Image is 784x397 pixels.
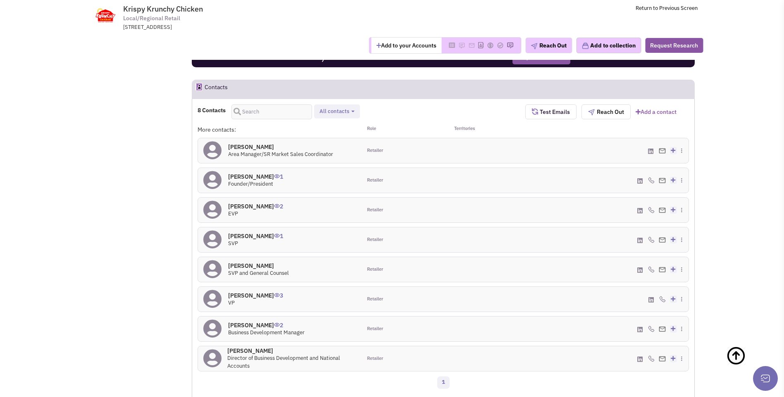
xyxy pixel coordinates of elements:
[538,108,570,116] span: Test Emails
[231,104,312,119] input: Search
[367,177,383,184] span: Retailer
[228,180,273,187] span: Founder/President
[371,38,441,53] button: Add to your Accounts
[274,204,280,208] img: icon-UserInteraction.png
[367,266,383,273] span: Retailer
[228,210,238,217] span: EVP
[274,293,280,297] img: icon-UserInteraction.png
[205,80,228,98] h2: Contacts
[367,147,383,154] span: Retailer
[588,109,595,116] img: plane.png
[227,354,340,369] span: Director of Business Development and National Accounts
[274,196,283,210] span: 2
[648,207,655,213] img: icon-phone.png
[228,262,289,269] h4: [PERSON_NAME]
[648,266,655,273] img: icon-phone.png
[458,42,465,49] img: Please add to your accounts
[228,269,289,276] span: SVP and General Counsel
[228,232,283,240] h4: [PERSON_NAME]
[581,42,589,50] img: icon-collection-lavender.png
[228,240,238,247] span: SVP
[726,338,767,391] a: Back To Top
[367,207,383,213] span: Retailer
[228,329,305,336] span: Business Development Manager
[659,237,666,243] img: Email%20Icon.png
[576,38,641,53] button: Add to collection
[228,299,235,306] span: VP
[648,177,655,184] img: icon-phone.png
[227,347,356,354] h4: [PERSON_NAME]
[274,286,283,299] span: 3
[319,108,349,115] span: All contacts
[274,174,280,178] img: icon-UserInteraction.png
[274,167,283,180] span: 1
[228,143,333,151] h4: [PERSON_NAME]
[636,5,698,12] a: Return to Previous Screen
[367,236,383,243] span: Retailer
[123,14,180,23] span: Local/Regional Retail
[274,226,283,240] span: 1
[367,355,383,362] span: Retailer
[531,43,537,50] img: plane.png
[636,108,677,116] a: Add a contact
[648,355,655,362] img: icon-phone.png
[645,38,703,53] button: Request Research
[367,326,383,332] span: Retailer
[317,107,357,116] button: All contacts
[228,151,333,158] span: Area Manager/SR Market Sales Coordinator
[468,42,475,49] img: Please add to your accounts
[659,296,666,302] img: icon-phone.png
[659,208,666,213] img: Email%20Icon.png
[123,24,339,31] div: [STREET_ADDRESS]
[198,106,226,114] h4: 8 Contacts
[228,173,283,180] h4: [PERSON_NAME]
[648,326,655,332] img: icon-phone.png
[198,125,361,134] div: More contacts:
[525,104,577,119] button: Test Emails
[274,315,283,329] span: 2
[659,178,666,183] img: Email%20Icon.png
[443,125,525,134] div: Territories
[123,4,203,14] span: Krispy Krunchy Chicken
[228,321,305,329] h4: [PERSON_NAME]
[525,38,572,53] button: Reach Out
[362,125,443,134] div: Role
[274,234,280,238] img: icon-UserInteraction.png
[581,104,631,119] button: Reach Out
[659,148,666,154] img: Email%20Icon.png
[659,356,666,362] img: Email%20Icon.png
[659,326,666,332] img: Email%20Icon.png
[659,267,666,272] img: Email%20Icon.png
[367,296,383,302] span: Retailer
[437,376,450,389] a: 1
[228,203,283,210] h4: [PERSON_NAME]
[274,323,280,327] img: icon-UserInteraction.png
[507,42,513,49] img: Please add to your accounts
[487,42,493,49] img: Please add to your accounts
[228,292,283,299] h4: [PERSON_NAME]
[648,236,655,243] img: icon-phone.png
[86,5,124,26] img: www.krispykrunchy.com
[497,42,503,49] img: Please add to your accounts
